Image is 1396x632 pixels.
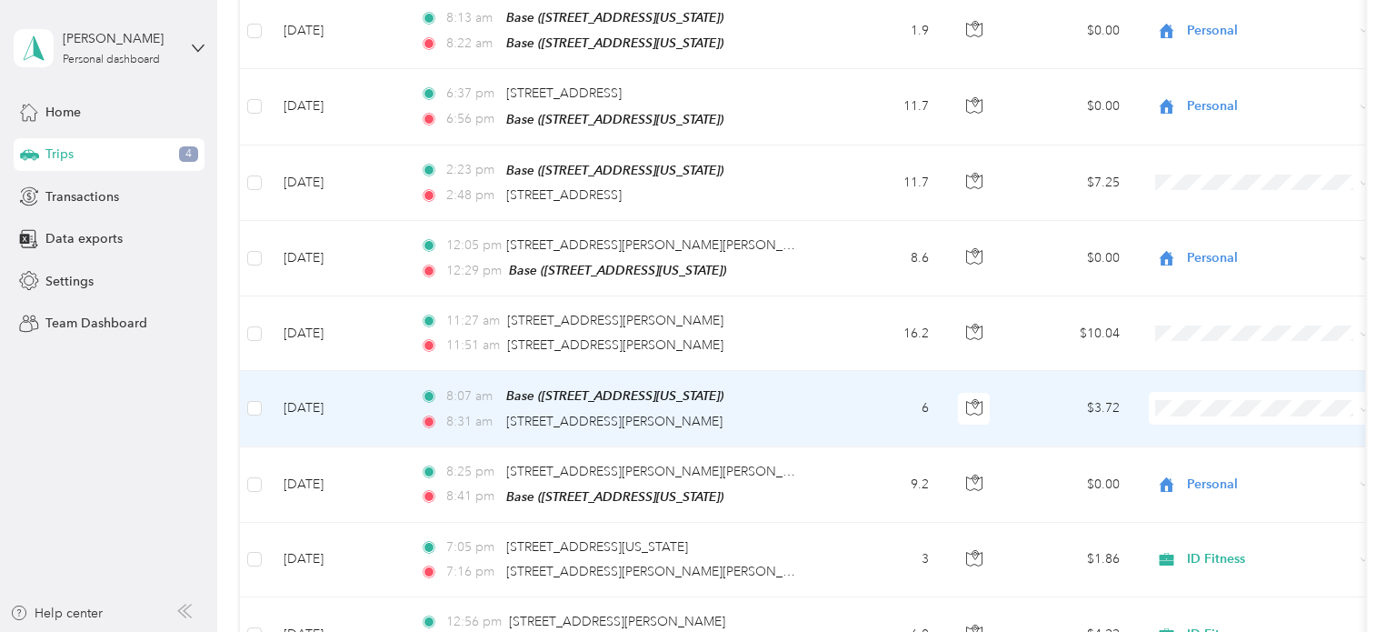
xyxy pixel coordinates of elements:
span: 8:07 am [446,386,498,406]
span: [STREET_ADDRESS][PERSON_NAME] [509,614,725,629]
span: 8:22 am [446,34,498,54]
span: 6:37 pm [446,84,498,104]
span: 6:56 pm [446,109,498,129]
td: 6 [823,371,943,446]
span: 2:48 pm [446,186,498,206]
td: $10.04 [1007,296,1134,371]
span: Personal [1187,96,1353,116]
span: Base ([STREET_ADDRESS][US_STATE]) [506,10,723,25]
span: 11:27 am [446,311,500,331]
td: $7.25 [1007,145,1134,221]
span: Settings [45,272,94,291]
button: Help center [10,604,103,623]
span: [STREET_ADDRESS] [506,187,622,203]
span: Base ([STREET_ADDRESS][US_STATE]) [506,388,723,403]
span: Home [45,103,81,122]
span: 4 [179,146,198,163]
span: [STREET_ADDRESS][PERSON_NAME][PERSON_NAME] [506,464,823,479]
span: [STREET_ADDRESS][PERSON_NAME] [506,414,723,429]
span: 8:13 am [446,8,498,28]
span: 12:05 pm [446,236,498,256]
span: [STREET_ADDRESS][PERSON_NAME][PERSON_NAME] [506,564,823,579]
span: Base ([STREET_ADDRESS][US_STATE]) [506,35,723,50]
span: [STREET_ADDRESS][PERSON_NAME][PERSON_NAME] [506,237,823,253]
td: [DATE] [269,69,405,145]
span: [STREET_ADDRESS][PERSON_NAME] [507,313,723,328]
span: Base ([STREET_ADDRESS][US_STATE]) [506,163,723,177]
span: [STREET_ADDRESS][US_STATE] [506,539,688,555]
span: 2:23 pm [446,160,498,180]
span: Transactions [45,187,119,206]
td: [DATE] [269,296,405,371]
span: Base ([STREET_ADDRESS][US_STATE]) [506,489,723,504]
td: $0.00 [1007,69,1134,145]
span: 7:05 pm [446,537,498,557]
span: Base ([STREET_ADDRESS][US_STATE]) [509,263,726,277]
td: 8.6 [823,221,943,296]
span: ID Fitness [1187,549,1353,569]
span: Team Dashboard [45,314,147,333]
span: Personal [1187,248,1353,268]
td: [DATE] [269,447,405,523]
td: [DATE] [269,145,405,221]
td: 11.7 [823,69,943,145]
span: 8:31 am [446,412,498,432]
td: $3.72 [1007,371,1134,446]
td: 11.7 [823,145,943,221]
div: Personal dashboard [63,55,160,65]
span: Personal [1187,21,1353,41]
span: 8:25 pm [446,462,498,482]
span: 8:41 pm [446,487,498,507]
td: 16.2 [823,296,943,371]
td: $0.00 [1007,447,1134,523]
td: $1.86 [1007,523,1134,597]
td: 9.2 [823,447,943,523]
span: [STREET_ADDRESS][PERSON_NAME] [507,337,723,353]
span: 12:29 pm [446,261,502,281]
div: [PERSON_NAME] [63,29,176,48]
span: 7:16 pm [446,562,498,582]
span: Personal [1187,475,1353,495]
span: Data exports [45,229,123,248]
iframe: Everlance-gr Chat Button Frame [1294,530,1396,632]
td: [DATE] [269,221,405,296]
span: [STREET_ADDRESS] [506,85,622,101]
td: [DATE] [269,371,405,446]
span: 12:56 pm [446,612,502,632]
span: 11:51 am [446,336,500,356]
span: Base ([STREET_ADDRESS][US_STATE]) [506,112,723,126]
td: 3 [823,523,943,597]
td: [DATE] [269,523,405,597]
span: Trips [45,145,74,164]
td: $0.00 [1007,221,1134,296]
